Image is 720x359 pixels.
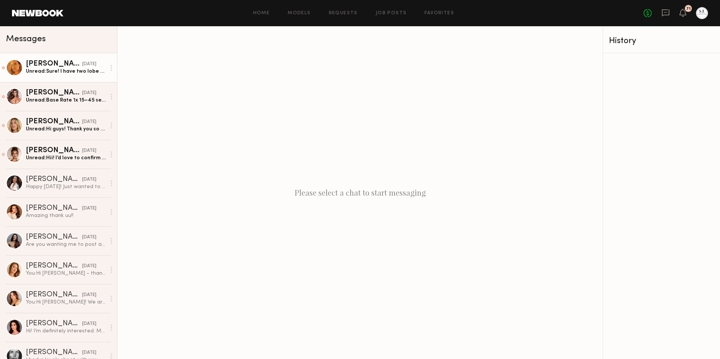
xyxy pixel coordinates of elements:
[288,11,310,16] a: Models
[82,90,96,97] div: [DATE]
[82,320,96,328] div: [DATE]
[26,270,106,277] div: You: Hi [PERSON_NAME] - thanks so much! We have a budget to work within, but thank you for the qu...
[253,11,270,16] a: Home
[26,241,106,248] div: Are you wanting me to post as well?
[82,349,96,356] div: [DATE]
[26,262,82,270] div: [PERSON_NAME]
[26,349,82,356] div: [PERSON_NAME]
[26,147,82,154] div: [PERSON_NAME]
[117,26,603,359] div: Please select a chat to start messaging
[82,61,96,68] div: [DATE]
[26,183,106,190] div: Happy [DATE]! Just wanted to follow up, let me know if anything is too far out of reach and I’m h...
[26,328,106,335] div: Hi! I’m definitely interested. My rate for a UGC video is typically $250-400. If you require post...
[82,118,96,126] div: [DATE]
[26,97,106,104] div: Unread: Base Rate 1x 15–45 sec video → $200 Starter Bundle – 3 videos → $550 (save $50) Growth Bu...
[26,154,106,162] div: Unread: Hii! I’d love to confirm for this shoot, but I’m going to be out of town for another job ...
[82,176,96,183] div: [DATE]
[329,11,358,16] a: Requests
[26,212,106,219] div: Amazing thank uu!!
[6,35,46,43] span: Messages
[82,205,96,212] div: [DATE]
[26,118,82,126] div: [PERSON_NAME]
[26,320,82,328] div: [PERSON_NAME]
[26,291,82,299] div: [PERSON_NAME]
[609,37,714,45] div: History
[82,292,96,299] div: [DATE]
[26,68,106,75] div: Unread: Sure! I have two lobe piercings on each ear and one conch piercing
[82,147,96,154] div: [DATE]
[26,205,82,212] div: [PERSON_NAME]
[26,299,106,306] div: You: Hi [PERSON_NAME]! We are a fashion jewelry brand based out of [GEOGRAPHIC_DATA][US_STATE], l...
[424,11,454,16] a: Favorites
[26,126,106,133] div: Unread: Hi guys! Thank you so much for reaching out and for the shoot option! For UGC I typically...
[376,11,407,16] a: Job Posts
[26,60,82,68] div: [PERSON_NAME]
[686,7,691,11] div: 71
[26,89,82,97] div: [PERSON_NAME]
[82,263,96,270] div: [DATE]
[26,176,82,183] div: [PERSON_NAME]
[82,234,96,241] div: [DATE]
[26,233,82,241] div: [PERSON_NAME]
